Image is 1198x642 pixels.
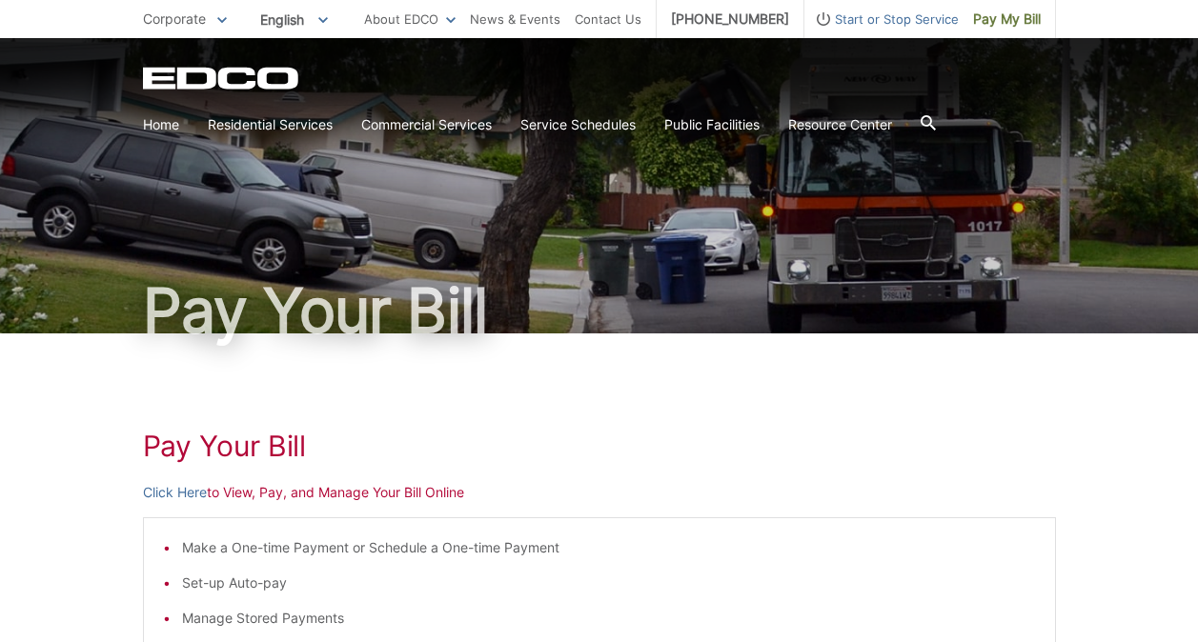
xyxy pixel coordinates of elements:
[143,114,179,135] a: Home
[143,482,1056,503] p: to View, Pay, and Manage Your Bill Online
[182,537,1036,558] li: Make a One-time Payment or Schedule a One-time Payment
[143,482,207,503] a: Click Here
[575,9,641,30] a: Contact Us
[788,114,892,135] a: Resource Center
[246,4,342,35] span: English
[520,114,636,135] a: Service Schedules
[143,10,206,27] span: Corporate
[143,429,1056,463] h1: Pay Your Bill
[143,67,301,90] a: EDCD logo. Return to the homepage.
[143,280,1056,341] h1: Pay Your Bill
[361,114,492,135] a: Commercial Services
[470,9,560,30] a: News & Events
[364,9,456,30] a: About EDCO
[182,572,1036,593] li: Set-up Auto-pay
[664,114,760,135] a: Public Facilities
[208,114,333,135] a: Residential Services
[182,608,1036,629] li: Manage Stored Payments
[973,9,1041,30] span: Pay My Bill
